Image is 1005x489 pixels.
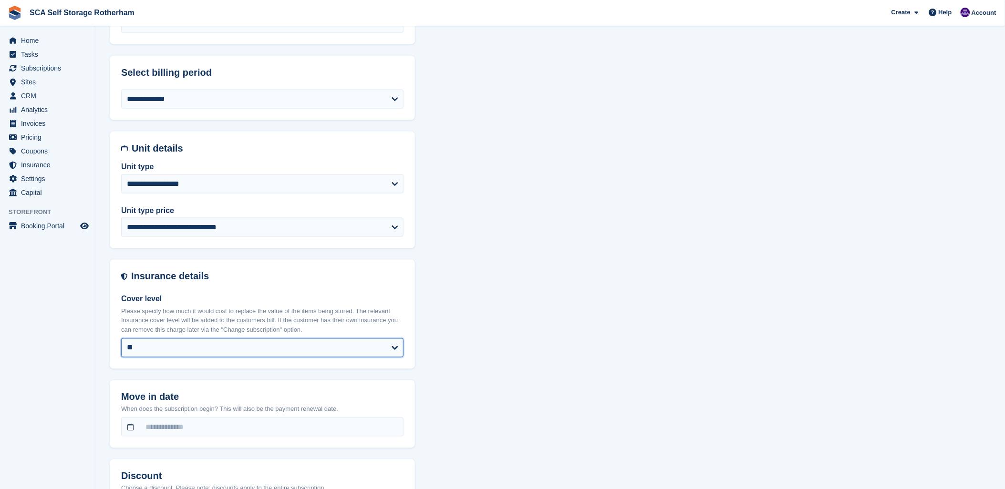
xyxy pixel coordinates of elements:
[121,307,404,335] p: Please specify how much it would cost to replace the value of the items being stored. The relevan...
[5,158,90,172] a: menu
[121,392,404,403] h2: Move in date
[891,8,911,17] span: Create
[21,61,78,75] span: Subscriptions
[121,143,128,154] img: unit-details-icon-595b0c5c156355b767ba7b61e002efae458ec76ed5ec05730b8e856ff9ea34a9.svg
[961,8,970,17] img: Kelly Neesham
[121,67,404,78] h2: Select billing period
[5,61,90,75] a: menu
[5,186,90,199] a: menu
[5,219,90,233] a: menu
[5,89,90,102] a: menu
[121,205,404,216] label: Unit type price
[21,144,78,158] span: Coupons
[121,271,127,282] img: insurance-details-icon-731ffda60807649b61249b889ba3c5e2b5c27d34e2e1fb37a309f0fde93ff34a.svg
[5,131,90,144] a: menu
[21,75,78,89] span: Sites
[132,143,404,154] h2: Unit details
[21,103,78,116] span: Analytics
[5,75,90,89] a: menu
[8,6,22,20] img: stora-icon-8386f47178a22dfd0bd8f6a31ec36ba5ce8667c1dd55bd0f319d3a0aa187defe.svg
[121,405,404,414] p: When does the subscription begin? This will also be the payment renewal date.
[21,172,78,185] span: Settings
[939,8,952,17] span: Help
[5,144,90,158] a: menu
[121,161,404,173] label: Unit type
[5,117,90,130] a: menu
[972,8,996,18] span: Account
[21,48,78,61] span: Tasks
[9,207,95,217] span: Storefront
[131,271,404,282] h2: Insurance details
[79,220,90,232] a: Preview store
[21,186,78,199] span: Capital
[21,117,78,130] span: Invoices
[5,48,90,61] a: menu
[5,34,90,47] a: menu
[5,172,90,185] a: menu
[5,103,90,116] a: menu
[121,294,404,305] label: Cover level
[26,5,138,20] a: SCA Self Storage Rotherham
[21,219,78,233] span: Booking Portal
[21,158,78,172] span: Insurance
[121,471,404,482] h2: Discount
[21,89,78,102] span: CRM
[21,131,78,144] span: Pricing
[21,34,78,47] span: Home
